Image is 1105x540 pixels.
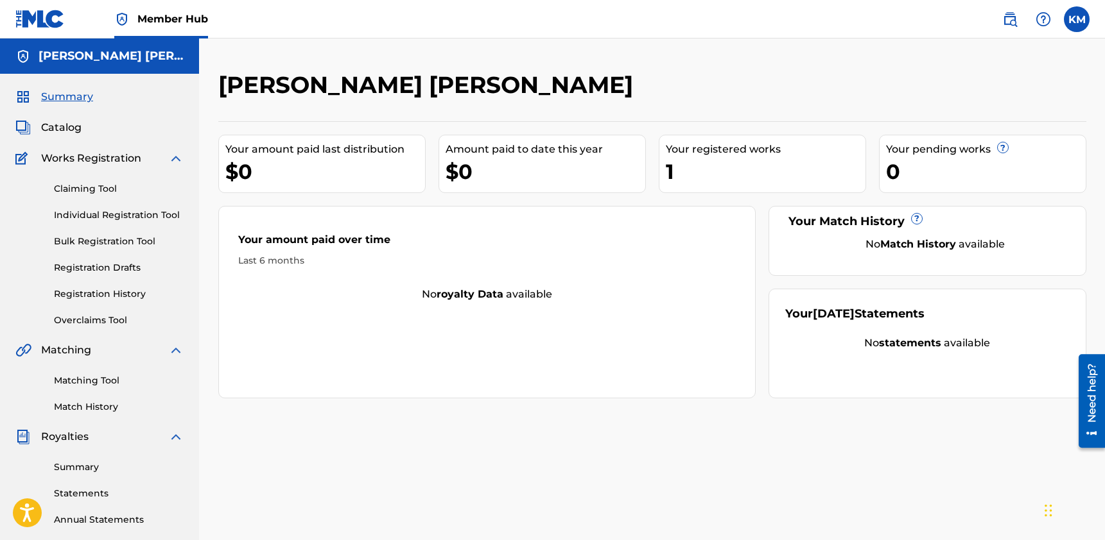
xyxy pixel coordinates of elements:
[997,6,1023,32] a: Public Search
[1069,349,1105,452] iframe: Resource Center
[15,151,32,166] img: Works Registration
[137,12,208,26] span: Member Hub
[1045,491,1052,530] div: Drag
[785,213,1070,230] div: Your Match History
[168,429,184,444] img: expand
[54,208,184,222] a: Individual Registration Tool
[41,89,93,105] span: Summary
[15,429,31,444] img: Royalties
[54,513,184,527] a: Annual Statements
[15,120,82,135] a: CatalogCatalog
[1036,12,1051,27] img: help
[446,157,645,186] div: $0
[879,337,941,349] strong: statements
[785,305,925,323] div: Your Statements
[813,307,855,321] span: [DATE]
[785,335,1070,351] div: No available
[54,487,184,500] a: Statements
[54,460,184,474] a: Summary
[1041,478,1105,540] iframe: Chat Widget
[886,157,1086,186] div: 0
[225,157,425,186] div: $0
[1002,12,1018,27] img: search
[880,238,956,250] strong: Match History
[666,142,866,157] div: Your registered works
[54,182,184,196] a: Claiming Tool
[54,261,184,274] a: Registration Drafts
[15,120,31,135] img: Catalog
[41,151,141,166] span: Works Registration
[238,254,736,267] div: Last 6 months
[666,157,866,186] div: 1
[437,288,503,300] strong: royalty data
[114,12,130,27] img: Top Rightsholder
[225,142,425,157] div: Your amount paid last distribution
[238,232,736,254] div: Your amount paid over time
[15,49,31,64] img: Accounts
[54,287,184,301] a: Registration History
[801,237,1070,252] div: No available
[41,120,82,135] span: Catalog
[41,342,91,358] span: Matching
[54,374,184,387] a: Matching Tool
[998,142,1008,153] span: ?
[15,89,93,105] a: SummarySummary
[54,235,184,248] a: Bulk Registration Tool
[218,71,640,99] h2: [PERSON_NAME] [PERSON_NAME]
[886,142,1086,157] div: Your pending works
[1064,6,1090,32] div: User Menu
[41,429,89,444] span: Royalties
[15,10,65,28] img: MLC Logo
[446,142,645,157] div: Amount paid to date this year
[54,314,184,327] a: Overclaims Tool
[54,400,184,414] a: Match History
[39,49,184,63] h5: Kayla Naomi Musawwir
[168,342,184,358] img: expand
[15,89,31,105] img: Summary
[219,287,756,302] div: No available
[15,342,31,358] img: Matching
[912,214,922,224] span: ?
[1031,6,1056,32] div: Help
[168,151,184,166] img: expand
